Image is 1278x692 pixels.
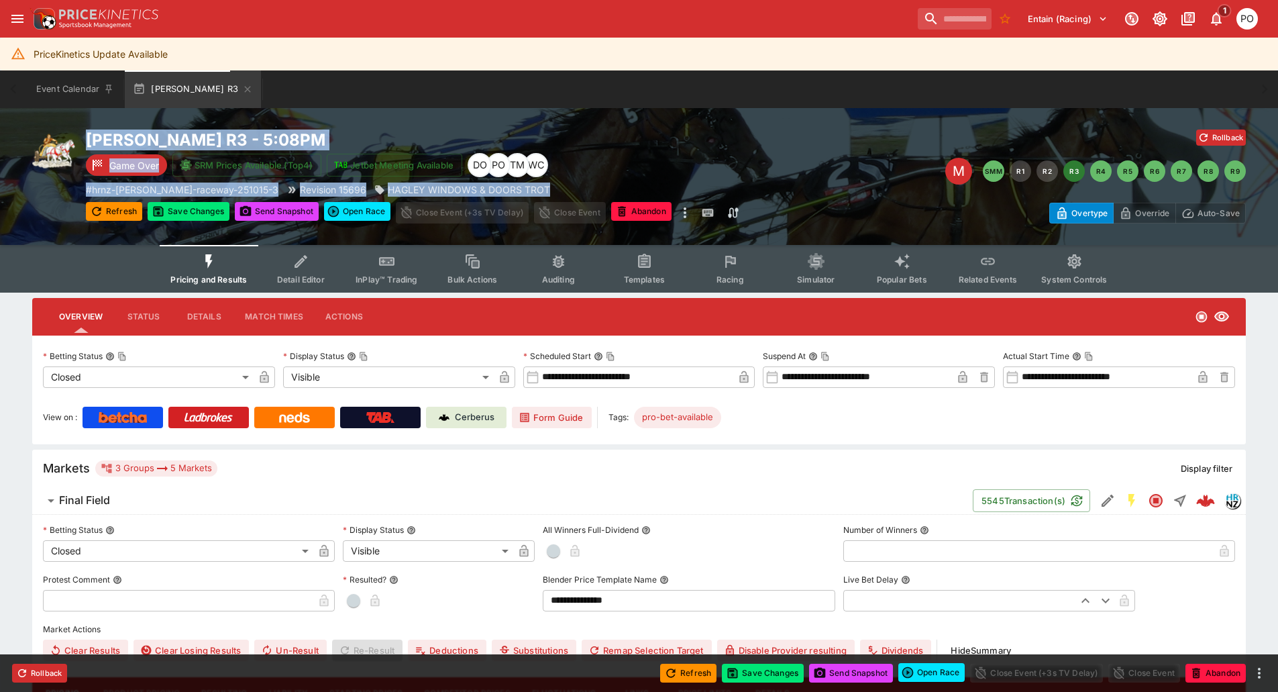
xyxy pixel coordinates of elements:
[235,202,319,221] button: Send Snapshot
[234,301,314,333] button: Match Times
[113,301,174,333] button: Status
[170,275,247,285] span: Pricing and Results
[43,574,110,585] p: Protest Comment
[1020,8,1116,30] button: Select Tenant
[1197,206,1240,220] p: Auto-Save
[59,9,158,19] img: PriceKinetics
[5,7,30,31] button: open drawer
[608,407,629,428] label: Tags:
[606,352,615,361] button: Copy To Clipboard
[860,640,931,661] button: Dividends
[797,275,835,285] span: Simulator
[148,202,229,221] button: Save Changes
[86,183,278,197] p: Copy To Clipboard
[34,42,168,66] div: PriceKinetics Update Available
[184,412,233,423] img: Ladbrokes
[447,275,497,285] span: Bulk Actions
[343,540,513,562] div: Visible
[716,275,744,285] span: Racing
[174,301,234,333] button: Details
[324,202,390,221] button: Open Race
[172,154,321,177] button: SRM Prices Available (Top4)
[582,640,712,661] button: Remap Selection Target
[113,575,122,585] button: Protest Comment
[1185,665,1246,679] span: Mark an event as closed and abandoned.
[407,526,416,535] button: Display Status
[898,663,965,682] div: split button
[920,526,929,535] button: Number of Winners
[59,493,110,507] h6: Final Field
[1185,664,1246,683] button: Abandon
[43,524,103,536] p: Betting Status
[28,70,122,108] button: Event Calendar
[973,489,1090,512] button: 5545Transaction(s)
[994,8,1016,30] button: No Bookmarks
[660,664,716,683] button: Refresh
[1175,203,1246,224] button: Auto-Save
[343,524,404,536] p: Display Status
[1117,160,1138,182] button: R5
[388,183,550,197] p: HAGLEY WINDOWS & DOORS TROT
[347,352,356,361] button: Display StatusCopy To Clipboard
[455,411,494,424] p: Cerberus
[1036,160,1058,182] button: R2
[1063,160,1085,182] button: R3
[125,70,261,108] button: [PERSON_NAME] R3
[374,183,550,197] div: HAGLEY WINDOWS & DOORS TROT
[1195,310,1208,324] svg: Closed
[86,130,666,150] h2: Copy To Clipboard
[314,301,374,333] button: Actions
[1049,203,1114,224] button: Overtype
[898,663,965,682] button: Open Race
[160,245,1118,293] div: Event type filters
[1173,458,1240,479] button: Display filter
[1090,160,1112,182] button: R4
[1135,206,1169,220] p: Override
[43,460,90,476] h5: Markets
[12,664,67,683] button: Rollback
[624,275,665,285] span: Templates
[1171,160,1192,182] button: R7
[332,640,403,661] span: Re-Result
[1113,203,1175,224] button: Override
[300,183,366,197] p: Revision 15696
[439,412,449,423] img: Cerberus
[1148,7,1172,31] button: Toggle light/dark mode
[1168,489,1192,513] button: Straight
[134,640,249,661] button: Clear Losing Results
[945,158,972,185] div: Edit Meeting
[343,574,386,585] p: Resulted?
[1192,487,1219,514] a: 2623d475-07d8-49c3-835f-67d4f3bc6438
[1120,7,1144,31] button: Connected to PK
[1225,493,1240,508] img: hrnz
[843,524,917,536] p: Number of Winners
[512,407,592,428] a: Form Guide
[1236,8,1258,30] div: Philip OConnor
[426,407,507,428] a: Cerberus
[820,352,830,361] button: Copy To Clipboard
[43,350,103,362] p: Betting Status
[43,366,254,388] div: Closed
[543,574,657,585] p: Blender Price Template Name
[334,158,348,172] img: jetbet-logo.svg
[43,620,1235,640] label: Market Actions
[408,640,486,661] button: Deductions
[366,412,394,423] img: TabNZ
[611,204,672,217] span: Mark an event as closed and abandoned.
[877,275,927,285] span: Popular Bets
[254,640,326,661] button: Un-Result
[283,366,494,388] div: Visible
[59,22,131,28] img: Sportsbook Management
[901,575,910,585] button: Live Bet Delay
[983,160,1004,182] button: SMM
[1218,4,1232,17] span: 1
[722,664,804,683] button: Save Changes
[543,524,639,536] p: All Winners Full-Dividend
[1096,489,1120,513] button: Edit Detail
[983,160,1246,182] nav: pagination navigation
[283,350,344,362] p: Display Status
[677,202,693,224] button: more
[1176,7,1200,31] button: Documentation
[43,407,77,428] label: View on :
